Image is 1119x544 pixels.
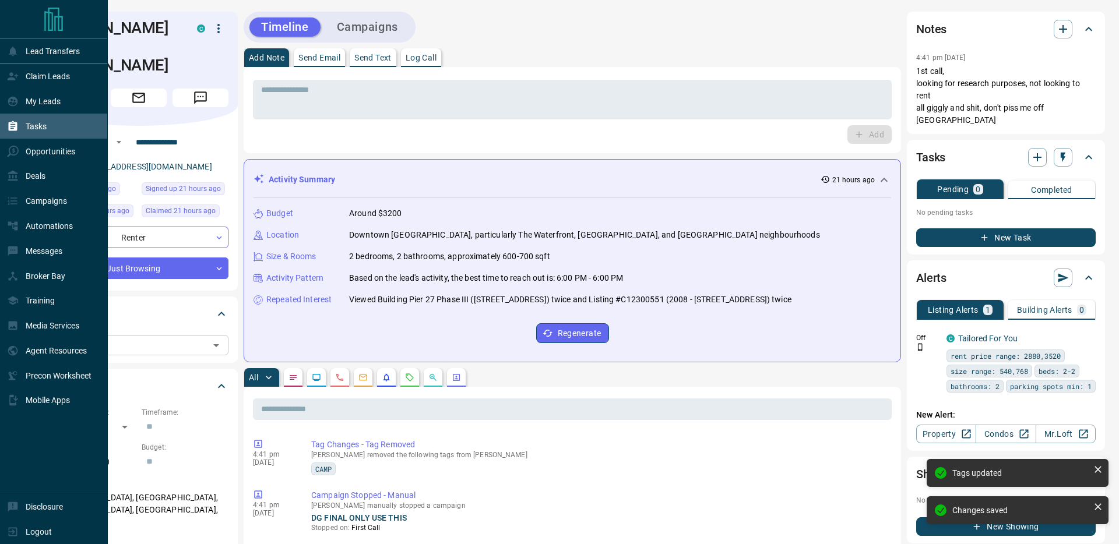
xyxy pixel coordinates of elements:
[266,207,293,220] p: Budget
[428,373,438,382] svg: Opportunities
[832,175,875,185] p: 21 hours ago
[253,458,294,467] p: [DATE]
[111,89,167,107] span: Email
[958,334,1018,343] a: Tailored For You
[253,501,294,509] p: 4:41 pm
[916,460,1096,488] div: Showings
[916,228,1096,247] button: New Task
[916,343,924,351] svg: Push Notification Only
[49,372,228,400] div: Criteria
[937,185,969,193] p: Pending
[382,373,391,382] svg: Listing Alerts
[916,20,946,38] h2: Notes
[208,337,224,354] button: Open
[986,306,990,314] p: 1
[266,229,299,241] p: Location
[916,54,966,62] p: 4:41 pm [DATE]
[1031,186,1072,194] p: Completed
[349,207,402,220] p: Around $3200
[269,174,335,186] p: Activity Summary
[311,451,887,459] p: [PERSON_NAME] removed the following tags from [PERSON_NAME]
[197,24,205,33] div: condos.ca
[80,162,212,171] a: [EMAIL_ADDRESS][DOMAIN_NAME]
[249,54,284,62] p: Add Note
[916,333,939,343] p: Off
[1079,306,1084,314] p: 0
[311,439,887,451] p: Tag Changes - Tag Removed
[253,509,294,517] p: [DATE]
[311,522,887,533] p: Stopped on:
[916,495,1096,506] p: No showings booked
[916,465,966,483] h2: Showings
[354,54,392,62] p: Send Text
[311,501,887,510] p: [PERSON_NAME] manually stopped a campaign
[946,334,955,342] div: condos.ca
[405,373,414,382] svg: Requests
[49,488,228,532] p: [GEOGRAPHIC_DATA], [GEOGRAPHIC_DATA], [GEOGRAPHIC_DATA], [GEOGRAPHIC_DATA], CityPlace
[49,257,228,279] div: Just Browsing
[349,250,550,263] p: 2 bedrooms, 2 bathrooms, approximately 600-700 sqft
[358,373,368,382] svg: Emails
[951,365,1028,377] span: size range: 540,768
[146,183,221,195] span: Signed up 21 hours ago
[916,517,1096,536] button: New Showing
[928,306,979,314] p: Listing Alerts
[1039,365,1075,377] span: beds: 2-2
[536,323,609,343] button: Regenerate
[916,15,1096,43] div: Notes
[142,204,228,221] div: Tue Oct 14 2025
[916,204,1096,221] p: No pending tasks
[49,478,228,488] p: Areas Searched:
[266,272,323,284] p: Activity Pattern
[335,373,344,382] svg: Calls
[142,407,228,418] p: Timeframe:
[951,350,1061,362] span: rent price range: 2880,3520
[266,250,316,263] p: Size & Rooms
[976,425,1036,443] a: Condos
[288,373,298,382] svg: Notes
[325,17,410,37] button: Campaigns
[146,205,216,217] span: Claimed 21 hours ago
[112,135,126,149] button: Open
[976,185,980,193] p: 0
[351,524,380,532] span: First Call
[916,269,946,287] h2: Alerts
[249,373,258,381] p: All
[1036,425,1096,443] a: Mr.Loft
[1017,306,1072,314] p: Building Alerts
[952,506,1089,515] div: Changes saved
[916,264,1096,292] div: Alerts
[49,19,180,75] h1: [PERSON_NAME] Au [PERSON_NAME]
[49,300,228,328] div: Tags
[142,442,228,453] p: Budget:
[349,294,791,306] p: Viewed Building Pier 27 Phase III ([STREET_ADDRESS]) twice and Listing #C12300551 (2008 - [STREET...
[173,89,228,107] span: Message
[916,148,945,167] h2: Tasks
[266,294,332,306] p: Repeated Interest
[312,373,321,382] svg: Lead Browsing Activity
[253,450,294,458] p: 4:41 pm
[298,54,340,62] p: Send Email
[452,373,461,382] svg: Agent Actions
[916,143,1096,171] div: Tasks
[142,182,228,199] div: Tue Oct 14 2025
[916,409,1096,421] p: New Alert:
[349,272,623,284] p: Based on the lead's activity, the best time to reach out is: 6:00 PM - 6:00 PM
[311,489,887,501] p: Campaign Stopped - Manual
[951,380,1000,392] span: bathrooms: 2
[49,227,228,248] div: Renter
[254,169,891,190] div: Activity Summary21 hours ago
[406,54,437,62] p: Log Call
[249,17,321,37] button: Timeline
[311,513,407,522] a: DG FINAL ONLY USE THIS
[916,425,976,443] a: Property
[952,468,1089,478] div: Tags updated
[349,229,820,241] p: Downtown [GEOGRAPHIC_DATA], particularly The Waterfront, [GEOGRAPHIC_DATA], and [GEOGRAPHIC_DATA]...
[1010,380,1092,392] span: parking spots min: 1
[916,65,1096,126] p: 1st call, looking for research purposes, not looking to rent all giggly and shit, don't piss me o...
[315,463,332,475] span: CAMP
